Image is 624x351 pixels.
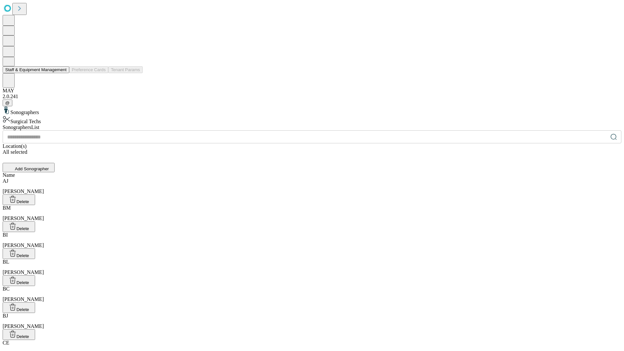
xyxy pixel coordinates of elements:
[3,163,55,172] button: Add Sonographer
[3,178,8,184] span: AJ
[3,88,621,94] div: MAY
[3,115,621,124] div: Surgical Techs
[17,334,29,339] span: Delete
[3,149,621,155] div: All selected
[3,221,35,232] button: Delete
[15,166,49,171] span: Add Sonographer
[3,313,621,329] div: [PERSON_NAME]
[17,307,29,312] span: Delete
[3,143,27,149] span: Location(s)
[3,340,9,345] span: CE
[3,302,35,313] button: Delete
[3,99,12,106] button: @
[3,178,621,194] div: [PERSON_NAME]
[3,66,69,73] button: Staff & Equipment Management
[3,205,11,211] span: BM
[3,259,621,275] div: [PERSON_NAME]
[17,199,29,204] span: Delete
[3,194,35,205] button: Delete
[17,280,29,285] span: Delete
[3,124,621,130] div: Sonographers List
[5,100,10,105] span: @
[69,66,108,73] button: Preference Cards
[3,329,35,340] button: Delete
[17,253,29,258] span: Delete
[3,232,621,248] div: [PERSON_NAME]
[3,232,8,238] span: BI
[3,205,621,221] div: [PERSON_NAME]
[3,259,9,265] span: BL
[3,313,8,318] span: BJ
[3,94,621,99] div: 2.0.241
[3,248,35,259] button: Delete
[108,66,143,73] button: Tenant Params
[3,172,621,178] div: Name
[3,286,621,302] div: [PERSON_NAME]
[3,106,621,115] div: Sonographers
[17,226,29,231] span: Delete
[3,286,9,292] span: BC
[3,275,35,286] button: Delete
